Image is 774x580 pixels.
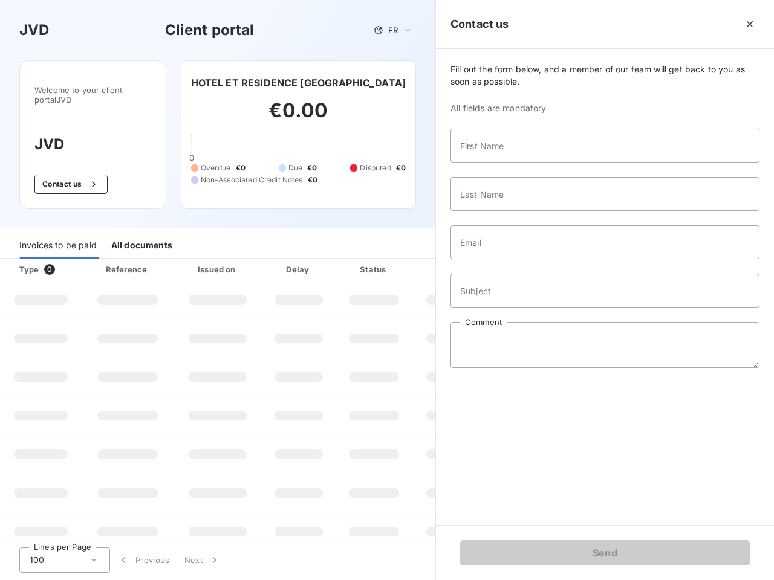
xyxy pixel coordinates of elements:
[34,175,108,194] button: Contact us
[176,263,259,275] div: Issued on
[201,175,303,185] span: Non-Associated Credit Notes
[236,163,246,173] span: €0
[201,163,231,173] span: Overdue
[177,547,228,573] button: Next
[360,163,391,173] span: Disputed
[191,98,406,135] h2: €0.00
[34,134,151,155] h3: JVD
[12,263,79,275] div: Type
[396,163,406,173] span: €0
[44,264,55,275] span: 0
[450,274,759,308] input: placeholder
[30,554,44,566] span: 100
[450,63,759,88] span: Fill out the form below, and a member of our team will get back to you as soon as possible.
[191,76,406,90] h6: HOTEL ET RESIDENCE [GEOGRAPHIC_DATA]
[308,175,317,185] span: €0
[307,163,317,173] span: €0
[34,85,151,105] span: Welcome to your client portal JVD
[19,233,97,259] div: Invoices to be paid
[450,177,759,211] input: placeholder
[415,263,492,275] div: Amount
[338,263,410,275] div: Status
[388,25,398,35] span: FR
[19,19,49,41] h3: JVD
[450,129,759,163] input: placeholder
[450,225,759,259] input: placeholder
[111,233,172,259] div: All documents
[189,153,194,163] span: 0
[450,102,759,114] span: All fields are mandatory
[288,163,302,173] span: Due
[450,16,509,33] h5: Contact us
[264,263,333,275] div: Delay
[110,547,177,573] button: Previous
[460,540,750,565] button: Send
[165,19,255,41] h3: Client portal
[106,265,147,274] div: Reference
